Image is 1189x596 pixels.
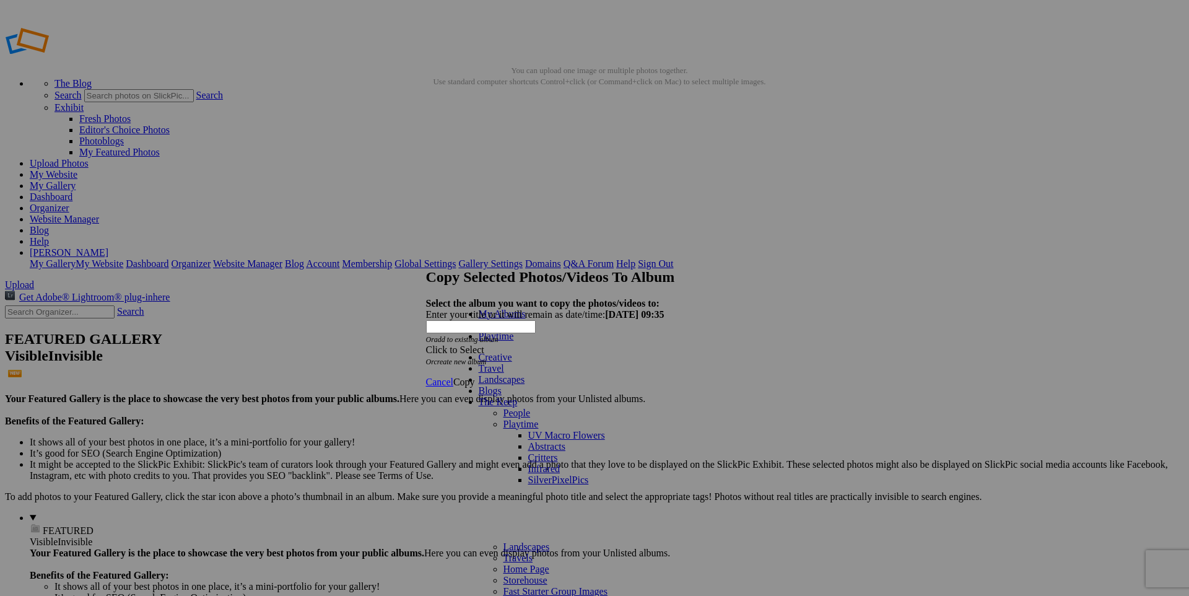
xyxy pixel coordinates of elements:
[426,269,754,286] h2: Copy Selected Photos/Videos To Album
[426,335,499,344] i: Or
[433,357,486,366] a: create new album
[434,335,499,344] a: add to existing album
[426,309,754,320] div: Enter your title or it will remain as date/time:
[426,377,453,387] a: Cancel
[605,309,664,320] b: [DATE] 09:35
[426,357,487,366] i: Or
[426,298,660,309] strong: Select the album you want to copy the photos/videos to:
[426,344,484,355] span: Click to Select
[453,377,475,387] span: Copy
